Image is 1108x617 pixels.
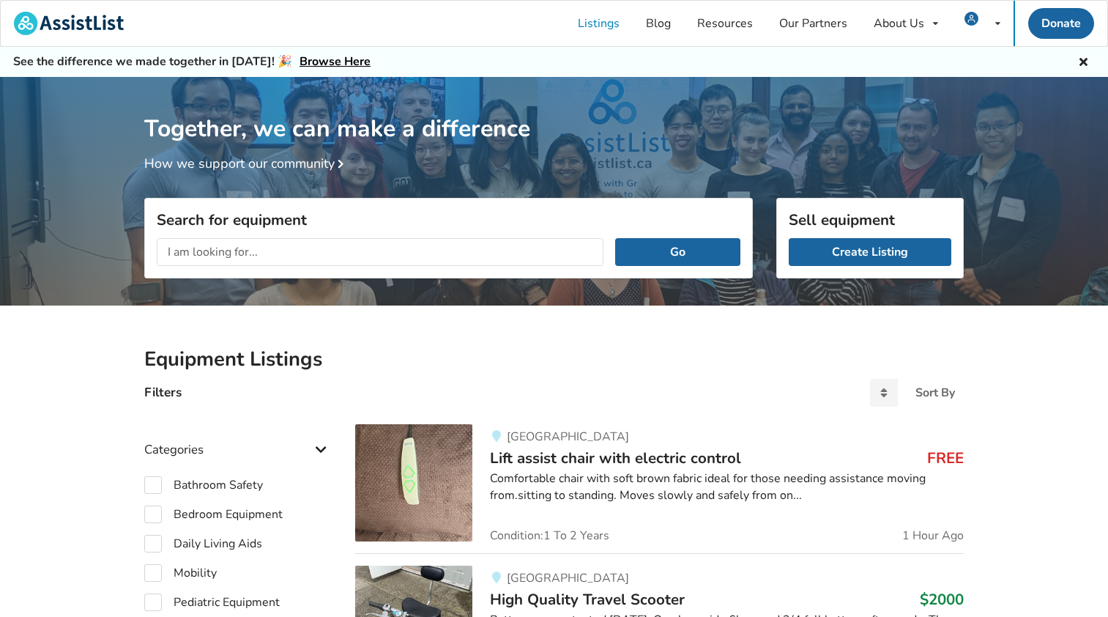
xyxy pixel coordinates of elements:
div: Sort By [915,387,955,399]
a: Blog [633,1,684,46]
a: Resources [684,1,766,46]
h5: See the difference we made together in [DATE]! 🎉 [13,54,371,70]
span: High Quality Travel Scooter [490,589,685,610]
h3: Sell equipment [789,210,951,229]
h3: Search for equipment [157,210,740,229]
span: Condition: 1 To 2 Years [490,530,609,542]
button: Go [615,238,740,266]
label: Bedroom Equipment [144,506,283,523]
input: I am looking for... [157,238,603,266]
label: Bathroom Safety [144,476,263,494]
a: Browse Here [300,53,371,70]
span: [GEOGRAPHIC_DATA] [507,429,629,445]
label: Pediatric Equipment [144,594,280,611]
span: 1 Hour Ago [902,530,964,542]
img: assistlist-logo [14,12,124,35]
div: Categories [144,413,332,465]
a: transfer aids-lift assist chair with electric control[GEOGRAPHIC_DATA]Lift assist chair with elec... [355,424,964,553]
img: transfer aids-lift assist chair with electric control [355,424,472,542]
a: Create Listing [789,238,951,266]
img: user icon [964,12,978,26]
a: Listings [565,1,633,46]
a: Donate [1028,8,1094,39]
div: About Us [874,18,924,29]
div: Comfortable chair with soft brown fabric ideal for those needing assistance moving from.sitting t... [490,470,964,504]
label: Daily Living Aids [144,535,262,553]
label: Mobility [144,564,217,582]
span: Lift assist chair with electric control [490,448,741,468]
h3: FREE [927,448,964,468]
h4: Filters [144,384,182,401]
a: Our Partners [766,1,860,46]
h1: Together, we can make a difference [144,77,964,144]
h3: $2000 [920,590,964,609]
span: [GEOGRAPHIC_DATA] [507,570,629,586]
h2: Equipment Listings [144,347,964,372]
a: How we support our community [144,155,349,172]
